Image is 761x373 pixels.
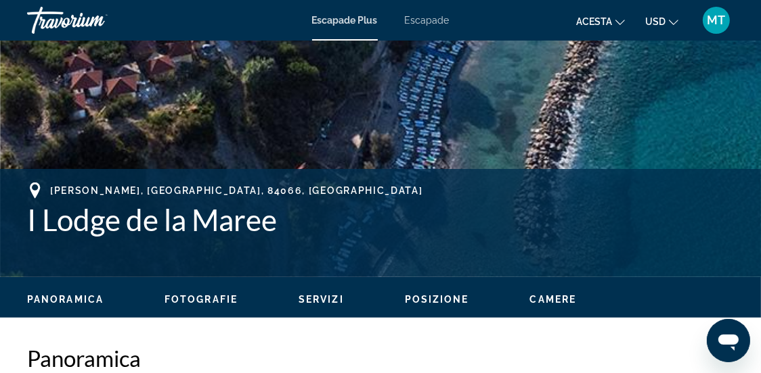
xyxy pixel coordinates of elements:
span: [PERSON_NAME], [GEOGRAPHIC_DATA], 84066, [GEOGRAPHIC_DATA] [50,185,422,196]
iframe: Pulsante pentru deschiderea ferestrei de mesaje [707,319,750,362]
span: Panoramica [27,294,104,305]
font: MT [708,13,726,27]
button: Posizione [405,293,469,305]
button: Meniu utilizator [699,6,734,34]
span: Servizi [299,294,344,305]
span: Posizione [405,294,469,305]
button: Schimbați moneda [645,11,678,31]
button: Schimbați limba [576,11,625,31]
button: Fotografie [165,293,238,305]
font: USD [645,16,666,27]
h1: I Lodge de la Maree [27,202,734,237]
a: Travorium [27,3,162,38]
button: Panoramica [27,293,104,305]
span: Camere [530,294,577,305]
button: Camere [530,293,577,305]
a: Escapade Plus [312,15,378,26]
font: acesta [576,16,612,27]
span: Fotografie [165,294,238,305]
a: Escapade [405,15,450,26]
h2: Panoramica [27,345,734,372]
button: Servizi [299,293,344,305]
